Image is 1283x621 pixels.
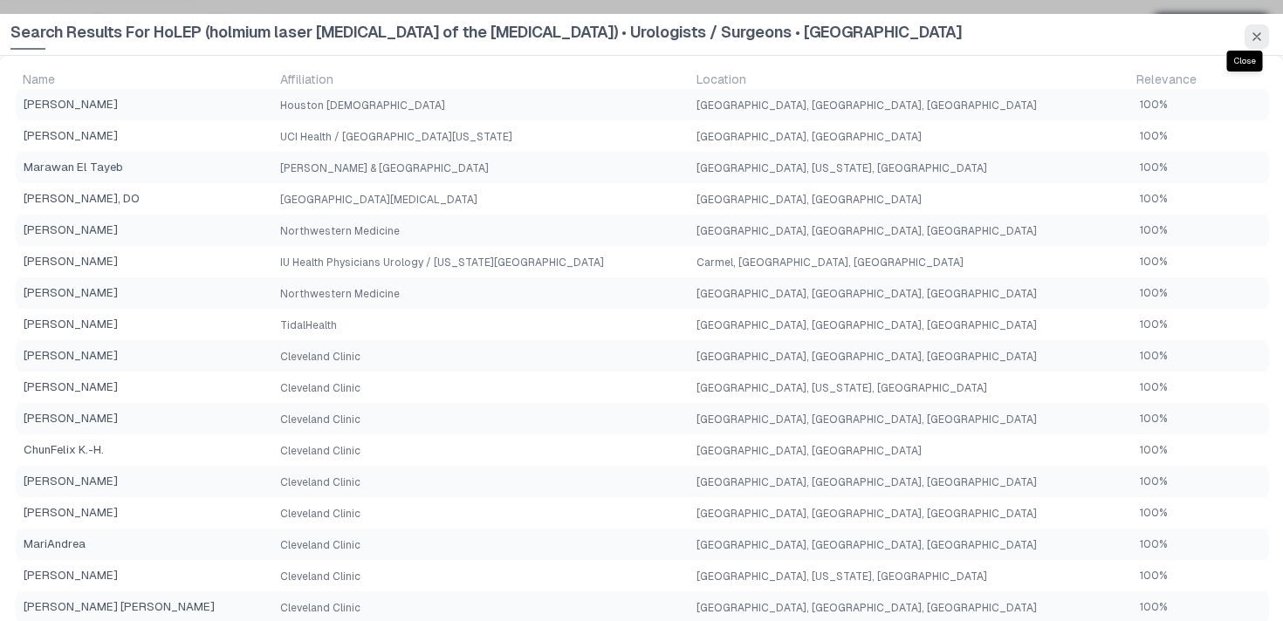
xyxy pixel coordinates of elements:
[280,508,360,520] span: Cleveland Clinic
[24,379,266,396] span: [PERSON_NAME]
[24,347,266,365] span: [PERSON_NAME]
[1140,380,1168,394] span: 100%
[696,476,1037,488] span: [GEOGRAPHIC_DATA], [GEOGRAPHIC_DATA], [GEOGRAPHIC_DATA]
[1140,349,1168,363] span: 100%
[696,256,964,269] span: Carmel, [GEOGRAPHIC_DATA], [GEOGRAPHIC_DATA]
[280,225,400,237] span: Northwestern Medicine
[1140,474,1168,488] span: 100%
[696,99,1037,112] span: [GEOGRAPHIC_DATA], [GEOGRAPHIC_DATA], [GEOGRAPHIC_DATA]
[280,194,477,206] span: [GEOGRAPHIC_DATA][MEDICAL_DATA]
[24,316,266,333] span: [PERSON_NAME]
[1140,600,1168,614] span: 100%
[24,159,266,176] span: Marawan El Tayeb
[696,319,1037,331] span: [GEOGRAPHIC_DATA], [GEOGRAPHIC_DATA], [GEOGRAPHIC_DATA]
[1140,317,1168,331] span: 100%
[1140,223,1168,237] span: 100%
[280,99,445,112] span: Houston [DEMOGRAPHIC_DATA]
[696,508,1037,520] span: [GEOGRAPHIC_DATA], [GEOGRAPHIC_DATA], [GEOGRAPHIC_DATA]
[1140,98,1168,112] span: 100%
[1140,506,1168,520] span: 100%
[24,504,266,522] span: [PERSON_NAME]
[24,284,266,302] span: [PERSON_NAME]
[24,567,266,584] span: [PERSON_NAME]
[273,70,690,89] td: Affiliation
[690,70,1129,89] td: Location
[280,131,512,143] span: UCI Health / [GEOGRAPHIC_DATA][US_STATE]
[696,194,922,206] span: [GEOGRAPHIC_DATA], [GEOGRAPHIC_DATA]
[24,536,266,553] span: MariAndrea
[1140,443,1168,457] span: 100%
[1140,255,1168,269] span: 100%
[1140,569,1168,583] span: 100%
[1129,70,1269,89] td: Relevance
[16,70,273,89] td: Name
[696,382,987,394] span: [GEOGRAPHIC_DATA], [US_STATE], [GEOGRAPHIC_DATA]
[24,441,266,459] span: ChunFelix K.-H.
[280,445,360,457] span: Cleveland Clinic
[696,288,1037,300] span: [GEOGRAPHIC_DATA], [GEOGRAPHIC_DATA], [GEOGRAPHIC_DATA]
[24,473,266,490] span: [PERSON_NAME]
[24,127,266,145] span: [PERSON_NAME]
[696,539,1037,551] span: [GEOGRAPHIC_DATA], [GEOGRAPHIC_DATA], [GEOGRAPHIC_DATA]
[280,319,337,331] span: TidalHealth
[280,288,400,300] span: Northwestern Medicine
[696,351,1037,363] span: [GEOGRAPHIC_DATA], [GEOGRAPHIC_DATA], [GEOGRAPHIC_DATA]
[1140,412,1168,426] span: 100%
[24,222,266,239] span: [PERSON_NAME]
[696,413,1037,426] span: [GEOGRAPHIC_DATA], [GEOGRAPHIC_DATA], [GEOGRAPHIC_DATA]
[24,190,266,208] span: [PERSON_NAME], DO
[280,162,489,174] span: [PERSON_NAME] & [GEOGRAPHIC_DATA]
[696,225,1037,237] span: [GEOGRAPHIC_DATA], [GEOGRAPHIC_DATA], [GEOGRAPHIC_DATA]
[1140,286,1168,300] span: 100%
[10,20,962,50] span: Search Results For HoLEP (holmium laser [MEDICAL_DATA] of the [MEDICAL_DATA]) • Urologists / Surg...
[696,570,987,583] span: [GEOGRAPHIC_DATA], [US_STATE], [GEOGRAPHIC_DATA]
[1140,160,1168,174] span: 100%
[280,351,360,363] span: Cleveland Clinic
[24,96,266,113] span: [PERSON_NAME]
[280,256,604,269] span: IU Health Physicians Urology / [US_STATE][GEOGRAPHIC_DATA]
[280,413,360,426] span: Cleveland Clinic
[696,445,922,457] span: [GEOGRAPHIC_DATA], [GEOGRAPHIC_DATA]
[24,598,266,616] span: [PERSON_NAME] [PERSON_NAME]
[24,410,266,427] span: [PERSON_NAME]
[280,602,360,614] span: Cleveland Clinic
[280,539,360,551] span: Cleveland Clinic
[24,253,266,270] span: [PERSON_NAME]
[696,131,922,143] span: [GEOGRAPHIC_DATA], [GEOGRAPHIC_DATA]
[1140,192,1168,206] span: 100%
[280,382,360,394] span: Cleveland Clinic
[696,602,1037,614] span: [GEOGRAPHIC_DATA], [GEOGRAPHIC_DATA], [GEOGRAPHIC_DATA]
[280,570,360,583] span: Cleveland Clinic
[1140,537,1168,551] span: 100%
[1140,129,1168,143] span: 100%
[696,162,987,174] span: [GEOGRAPHIC_DATA], [US_STATE], [GEOGRAPHIC_DATA]
[280,476,360,488] span: Cleveland Clinic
